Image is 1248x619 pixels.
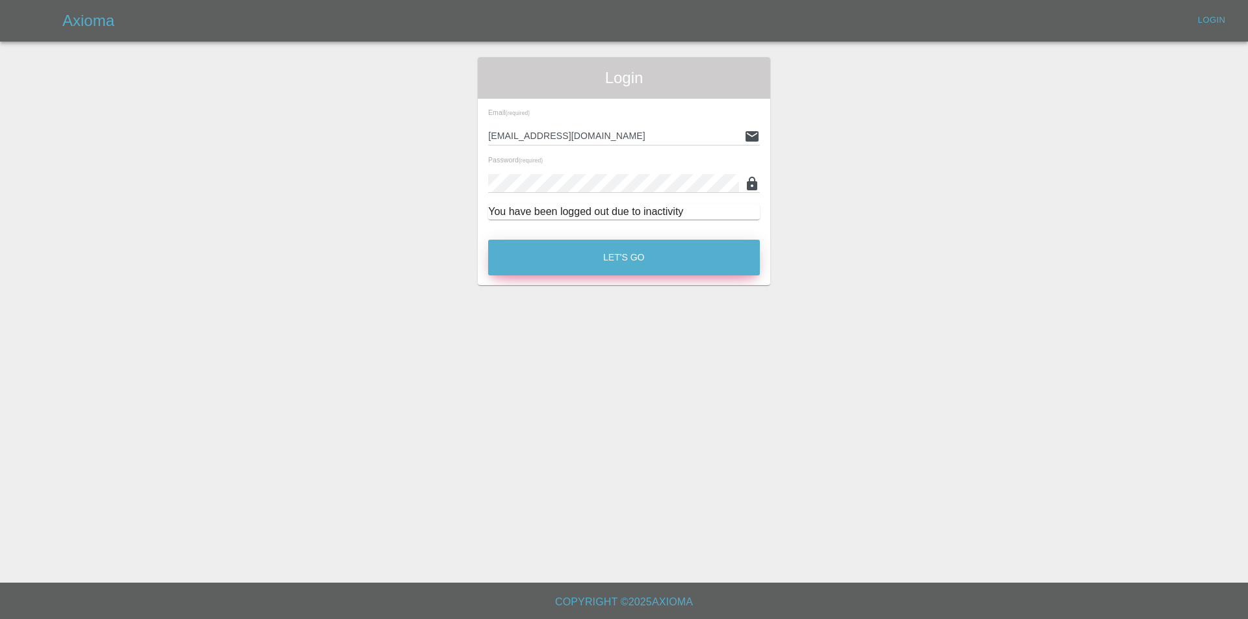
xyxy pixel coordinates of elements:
small: (required) [519,158,543,164]
button: Let's Go [488,240,760,275]
small: (required) [506,110,530,116]
span: Password [488,156,543,164]
div: You have been logged out due to inactivity [488,204,760,220]
span: Login [488,68,760,88]
a: Login [1191,10,1232,31]
h5: Axioma [62,10,114,31]
h6: Copyright © 2025 Axioma [10,593,1238,611]
span: Email [488,108,530,116]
